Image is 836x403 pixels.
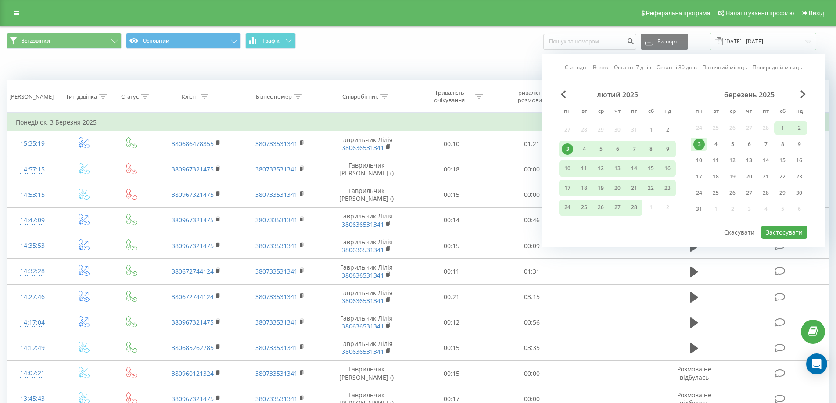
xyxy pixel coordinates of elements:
[659,121,676,138] div: нд 2 лют 2025 р.
[256,93,292,100] div: Бізнес номер
[412,259,492,284] td: 00:11
[777,187,788,199] div: 29
[628,182,640,194] div: 21
[595,182,606,194] div: 19
[7,114,829,131] td: Понеділок, 3 Березня 2025
[172,395,214,403] a: 380967321475
[578,182,590,194] div: 18
[760,155,771,166] div: 14
[662,163,673,174] div: 16
[342,143,384,152] a: 380636531341
[592,160,609,177] div: ср 12 лют 2025 р.
[642,160,659,177] div: сб 15 лют 2025 р.
[172,369,214,378] a: 380960121324
[612,202,623,213] div: 27
[172,216,214,224] a: 380967321475
[800,90,806,98] span: Next Month
[412,182,492,207] td: 00:15
[9,93,54,100] div: [PERSON_NAME]
[662,143,673,155] div: 9
[592,200,609,216] div: ср 26 лют 2025 р.
[21,37,50,44] span: Всі дзвінки
[760,139,771,150] div: 7
[693,187,705,199] div: 24
[741,186,757,200] div: чт 27 бер 2025 р.
[426,89,473,104] div: Тривалість очікування
[16,314,50,331] div: 14:17:04
[255,190,298,199] a: 380733531341
[322,182,412,207] td: Гаврильчик [PERSON_NAME] ()
[757,186,774,200] div: пт 28 бер 2025 р.
[727,171,738,182] div: 19
[172,190,214,199] a: 380967321475
[793,171,805,182] div: 23
[492,233,572,259] td: 00:09
[693,155,705,166] div: 10
[693,203,705,215] div: 31
[322,157,412,182] td: Гаврильчик [PERSON_NAME] ()
[691,90,807,99] div: березень 2025
[743,105,756,118] abbr: четвер
[609,180,626,196] div: чт 20 лют 2025 р.
[172,292,214,301] a: 380672744124
[578,105,591,118] abbr: вівторок
[760,187,771,199] div: 28
[559,141,576,157] div: пн 3 лют 2025 р.
[791,186,807,200] div: нд 30 бер 2025 р.
[559,160,576,177] div: пн 10 лют 2025 р.
[724,138,741,151] div: ср 5 бер 2025 р.
[645,143,657,155] div: 8
[791,121,807,135] div: нд 2 бер 2025 р.
[724,186,741,200] div: ср 26 бер 2025 р.
[626,141,642,157] div: пт 7 лют 2025 р.
[626,160,642,177] div: пт 14 лют 2025 р.
[719,226,760,239] button: Скасувати
[793,122,805,134] div: 2
[691,170,707,183] div: пн 17 бер 2025 р.
[342,246,384,254] a: 380636531341
[565,63,588,71] a: Сьогодні
[727,139,738,150] div: 5
[412,361,492,386] td: 00:15
[492,182,572,207] td: 00:00
[576,200,592,216] div: вт 25 лют 2025 р.
[322,131,412,157] td: Гаврильчик Лілія
[743,171,755,182] div: 20
[16,263,50,280] div: 14:32:28
[121,93,139,100] div: Статус
[492,284,572,310] td: 03:15
[182,93,198,100] div: Клієнт
[593,63,609,71] a: Вчора
[66,93,97,100] div: Тип дзвінка
[793,139,805,150] div: 9
[576,141,592,157] div: вт 4 лют 2025 р.
[322,233,412,259] td: Гаврильчик Лілія
[595,143,606,155] div: 5
[644,105,657,118] abbr: субота
[562,163,573,174] div: 10
[576,160,592,177] div: вт 11 лют 2025 р.
[709,105,722,118] abbr: вівторок
[492,259,572,284] td: 01:31
[561,90,566,98] span: Previous Month
[322,207,412,233] td: Гаврильчик Лілія
[702,63,747,71] a: Поточний місяць
[595,163,606,174] div: 12
[777,171,788,182] div: 22
[559,90,676,99] div: лютий 2025
[172,165,214,173] a: 380967321475
[342,220,384,228] a: 380636531341
[16,161,50,178] div: 14:57:15
[707,138,724,151] div: вт 4 бер 2025 р.
[172,318,214,326] a: 380967321475
[255,369,298,378] a: 380733531341
[659,180,676,196] div: нд 23 лют 2025 р.
[806,353,827,374] div: Open Intercom Messenger
[727,187,738,199] div: 26
[626,200,642,216] div: пт 28 лют 2025 р.
[677,365,711,381] span: Розмова не відбулась
[255,139,298,148] a: 380733531341
[611,105,624,118] abbr: четвер
[594,105,607,118] abbr: середа
[691,138,707,151] div: пн 3 бер 2025 р.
